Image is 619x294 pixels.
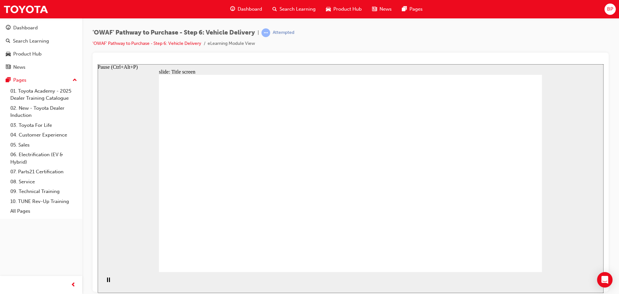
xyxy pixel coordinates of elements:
[13,64,25,71] div: News
[326,5,331,13] span: car-icon
[6,77,11,83] span: pages-icon
[6,38,10,44] span: search-icon
[3,74,80,86] button: Pages
[8,130,80,140] a: 04. Customer Experience
[93,29,255,36] span: 'OWAF' Pathway to Purchase - Step 6: Vehicle Delivery
[6,51,11,57] span: car-icon
[3,21,80,74] button: DashboardSearch LearningProduct HubNews
[261,28,270,37] span: learningRecordVerb_ATTEMPT-icon
[13,50,42,58] div: Product Hub
[6,25,11,31] span: guage-icon
[379,5,392,13] span: News
[3,213,14,224] button: Pause (Ctrl+Alt+P)
[208,40,255,47] li: eLearning Module View
[607,5,613,13] span: BP
[13,76,26,84] div: Pages
[273,30,294,36] div: Attempted
[372,5,377,13] span: news-icon
[3,22,80,34] a: Dashboard
[367,3,397,16] a: news-iconNews
[409,5,423,13] span: Pages
[8,177,80,187] a: 08. Service
[604,4,616,15] button: BP
[3,61,80,73] a: News
[225,3,267,16] a: guage-iconDashboard
[272,5,277,13] span: search-icon
[8,120,80,130] a: 03. Toyota For Life
[280,5,316,13] span: Search Learning
[6,65,11,70] span: news-icon
[71,281,76,289] span: prev-icon
[8,86,80,103] a: 01. Toyota Academy - 2025 Dealer Training Catalogue
[8,103,80,120] a: 02. New - Toyota Dealer Induction
[3,48,80,60] a: Product Hub
[3,35,80,47] a: Search Learning
[8,187,80,197] a: 09. Technical Training
[13,24,38,32] div: Dashboard
[238,5,262,13] span: Dashboard
[8,206,80,216] a: All Pages
[258,29,259,36] span: |
[93,41,201,46] a: 'OWAF' Pathway to Purchase - Step 6: Vehicle Delivery
[321,3,367,16] a: car-iconProduct Hub
[230,5,235,13] span: guage-icon
[8,167,80,177] a: 07. Parts21 Certification
[8,150,80,167] a: 06. Electrification (EV & Hybrid)
[267,3,321,16] a: search-iconSearch Learning
[3,2,48,16] img: Trak
[73,76,77,85] span: up-icon
[402,5,407,13] span: pages-icon
[3,208,14,229] div: playback controls
[8,197,80,207] a: 10. TUNE Rev-Up Training
[397,3,428,16] a: pages-iconPages
[8,140,80,150] a: 05. Sales
[597,272,613,288] div: Open Intercom Messenger
[333,5,362,13] span: Product Hub
[13,37,49,45] div: Search Learning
